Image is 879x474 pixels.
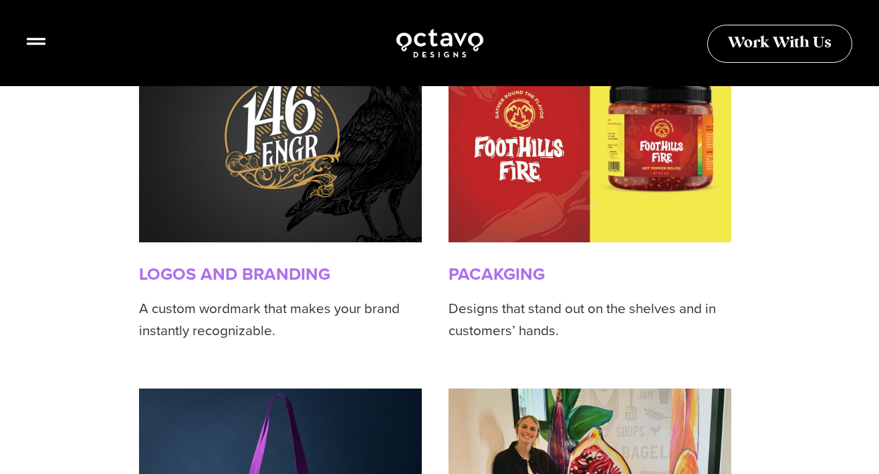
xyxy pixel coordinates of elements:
[449,261,545,286] a: PACAKGING
[139,31,422,242] img: 146 Engrave
[139,261,330,286] a: LOGOS AND BRANDING
[449,31,731,242] img: Food Packaging
[139,298,422,342] p: A custom wordmark that makes your brand instantly recognizable.
[449,298,731,342] p: Designs that stand out on the shelves and in customers’ hands.
[395,27,485,59] img: Octavo Designs Logo in White
[728,36,832,51] span: Work With Us
[707,25,852,63] a: Work With Us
